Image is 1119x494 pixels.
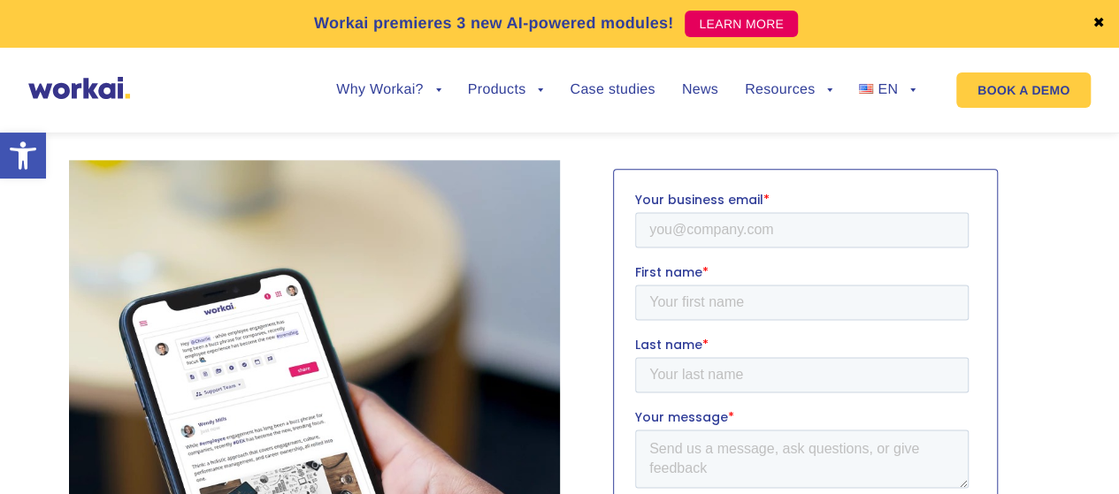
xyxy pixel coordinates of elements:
iframe: Chat Widget [1031,409,1119,494]
p: Workai premieres 3 new AI-powered modules! [314,11,674,35]
a: LEARN MORE [685,11,798,37]
a: Products [468,83,544,97]
a: Case studies [570,83,655,97]
a: News [682,83,718,97]
a: BOOK A DEMO [956,72,1091,108]
p: email messages [22,456,114,471]
a: Resources [745,83,832,97]
a: ✖ [1092,17,1105,31]
a: Privacy Policy [136,326,209,341]
input: email messages [4,459,16,470]
span: EN [878,82,898,97]
a: Why Workai? [336,83,441,97]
